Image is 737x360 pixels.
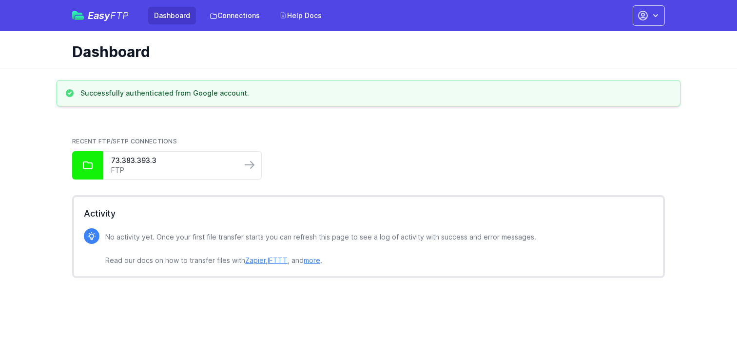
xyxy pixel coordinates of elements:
[304,256,320,264] a: more
[111,165,234,175] a: FTP
[204,7,266,24] a: Connections
[72,138,665,145] h2: Recent FTP/SFTP Connections
[111,156,234,165] a: 73.383.393.3
[148,7,196,24] a: Dashboard
[268,256,288,264] a: IFTTT
[88,11,129,20] span: Easy
[80,88,249,98] h3: Successfully authenticated from Google account.
[72,43,657,60] h1: Dashboard
[110,10,129,21] span: FTP
[72,11,129,20] a: EasyFTP
[273,7,328,24] a: Help Docs
[72,11,84,20] img: easyftp_logo.png
[245,256,266,264] a: Zapier
[105,231,536,266] p: No activity yet. Once your first file transfer starts you can refresh this page to see a log of a...
[84,207,653,220] h2: Activity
